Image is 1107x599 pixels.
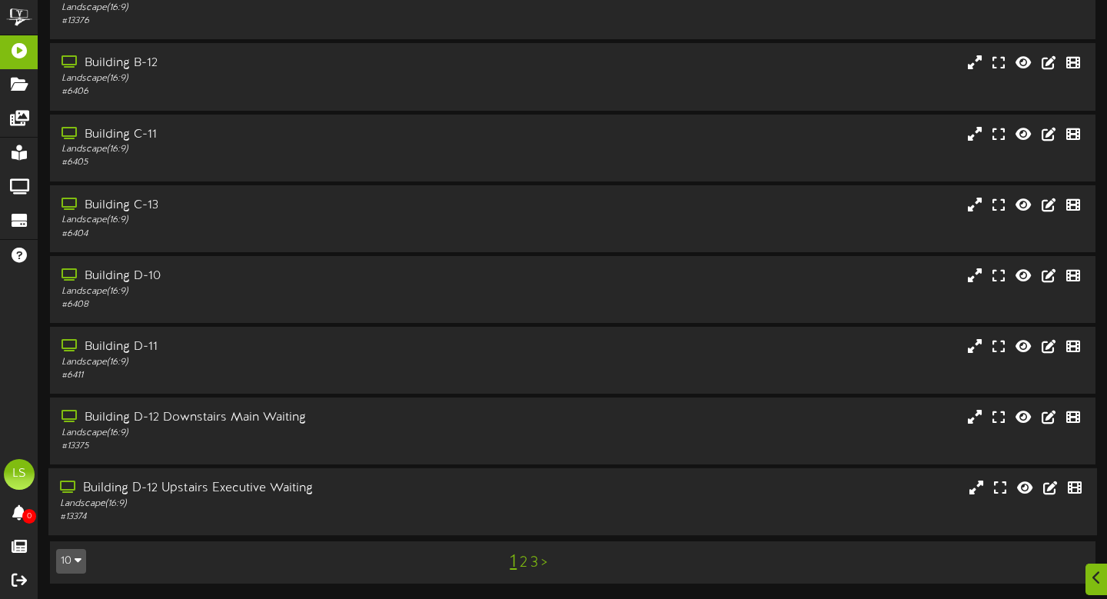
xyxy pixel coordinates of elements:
div: Landscape ( 16:9 ) [61,143,474,156]
div: Landscape ( 16:9 ) [61,285,474,298]
div: # 6406 [61,85,474,98]
div: Building D-11 [61,338,474,356]
div: Building D-10 [61,268,474,285]
div: # 6411 [61,369,474,382]
div: Landscape ( 16:9 ) [61,427,474,440]
a: 3 [530,554,538,571]
div: LS [4,459,35,490]
a: 1 [510,552,517,572]
span: 0 [22,509,36,524]
a: 2 [520,554,527,571]
div: Building D-12 Upstairs Executive Waiting [60,480,474,498]
div: Landscape ( 16:9 ) [61,72,474,85]
div: Building B-12 [61,55,474,72]
div: # 13375 [61,440,474,453]
div: # 6405 [61,156,474,169]
div: Building D-12 Downstairs Main Waiting [61,409,474,427]
div: # 13376 [61,15,474,28]
div: Building C-13 [61,197,474,215]
div: Landscape ( 16:9 ) [60,498,474,511]
div: Landscape ( 16:9 ) [61,2,474,15]
div: Building C-11 [61,126,474,144]
div: Landscape ( 16:9 ) [61,356,474,369]
a: > [541,554,547,571]
div: # 6404 [61,228,474,241]
div: # 6408 [61,298,474,311]
div: Landscape ( 16:9 ) [61,214,474,227]
div: # 13374 [60,511,474,524]
button: 10 [56,549,86,574]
